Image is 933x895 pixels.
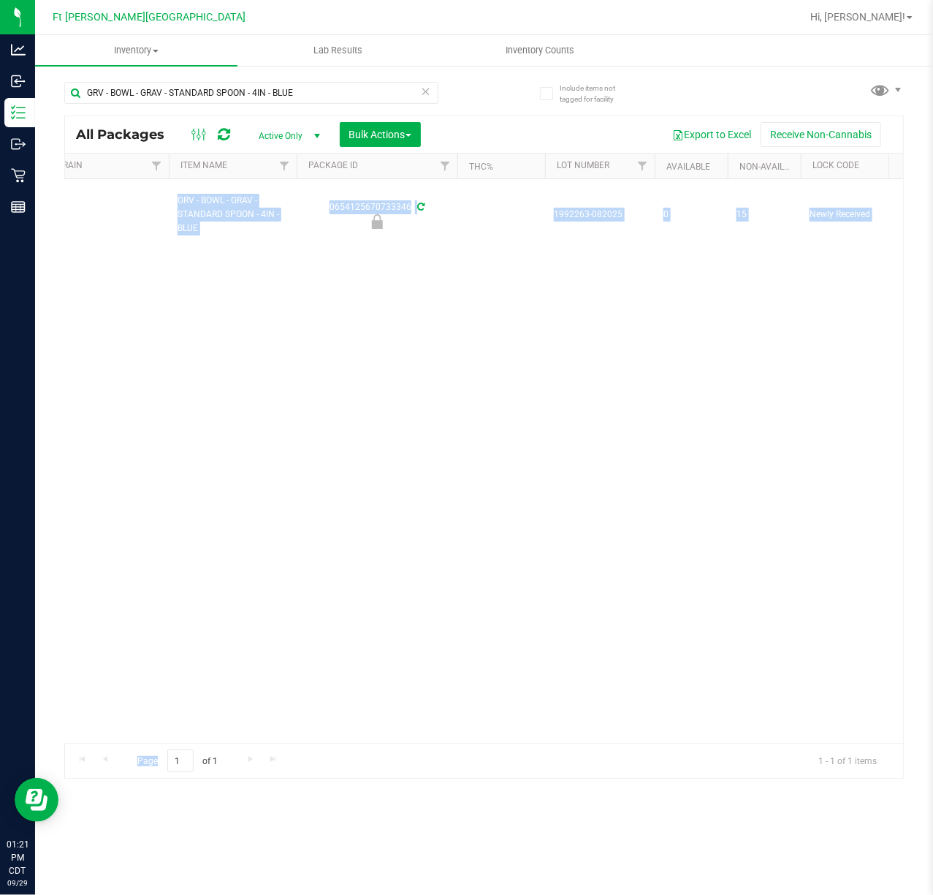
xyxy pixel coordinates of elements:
[11,168,26,183] inline-svg: Retail
[35,44,237,57] span: Inventory
[178,194,288,236] span: GRV - BOWL - GRAV - STANDARD SPOON - 4IN - BLUE
[11,137,26,151] inline-svg: Outbound
[35,35,237,66] a: Inventory
[294,200,460,229] div: 0654125670733346
[560,83,633,105] span: Include items not tagged for facility
[421,82,431,101] span: Clear
[761,122,881,147] button: Receive Non-Cannabis
[663,208,719,222] span: 0
[469,162,493,172] a: THC%
[11,42,26,57] inline-svg: Analytics
[273,154,297,178] a: Filter
[666,162,710,172] a: Available
[53,11,245,23] span: Ft [PERSON_NAME][GEOGRAPHIC_DATA]
[415,202,424,212] span: Sync from Compliance System
[237,35,440,66] a: Lab Results
[557,160,609,170] a: Lot Number
[11,74,26,88] inline-svg: Inbound
[64,82,438,104] input: Search Package ID, Item Name, SKU, Lot or Part Number...
[810,11,905,23] span: Hi, [PERSON_NAME]!
[554,208,646,222] span: 1992263-082025
[125,749,230,772] span: Page of 1
[433,154,457,178] a: Filter
[180,160,227,170] a: Item Name
[810,208,902,222] span: Newly Received
[340,122,421,147] button: Bulk Actions
[167,749,194,772] input: 1
[886,154,910,178] a: Filter
[11,200,26,214] inline-svg: Reports
[486,44,594,57] span: Inventory Counts
[7,877,28,888] p: 09/29
[739,162,804,172] a: Non-Available
[294,214,460,229] div: Newly Received
[294,44,382,57] span: Lab Results
[663,122,761,147] button: Export to Excel
[439,35,641,66] a: Inventory Counts
[145,154,169,178] a: Filter
[15,778,58,822] iframe: Resource center
[631,154,655,178] a: Filter
[807,749,888,771] span: 1 - 1 of 1 items
[812,160,859,170] a: Lock Code
[76,126,179,143] span: All Packages
[11,105,26,120] inline-svg: Inventory
[7,838,28,877] p: 01:21 PM CDT
[736,208,792,222] span: 15
[349,129,411,140] span: Bulk Actions
[308,160,358,170] a: Package ID
[53,160,83,170] a: Strain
